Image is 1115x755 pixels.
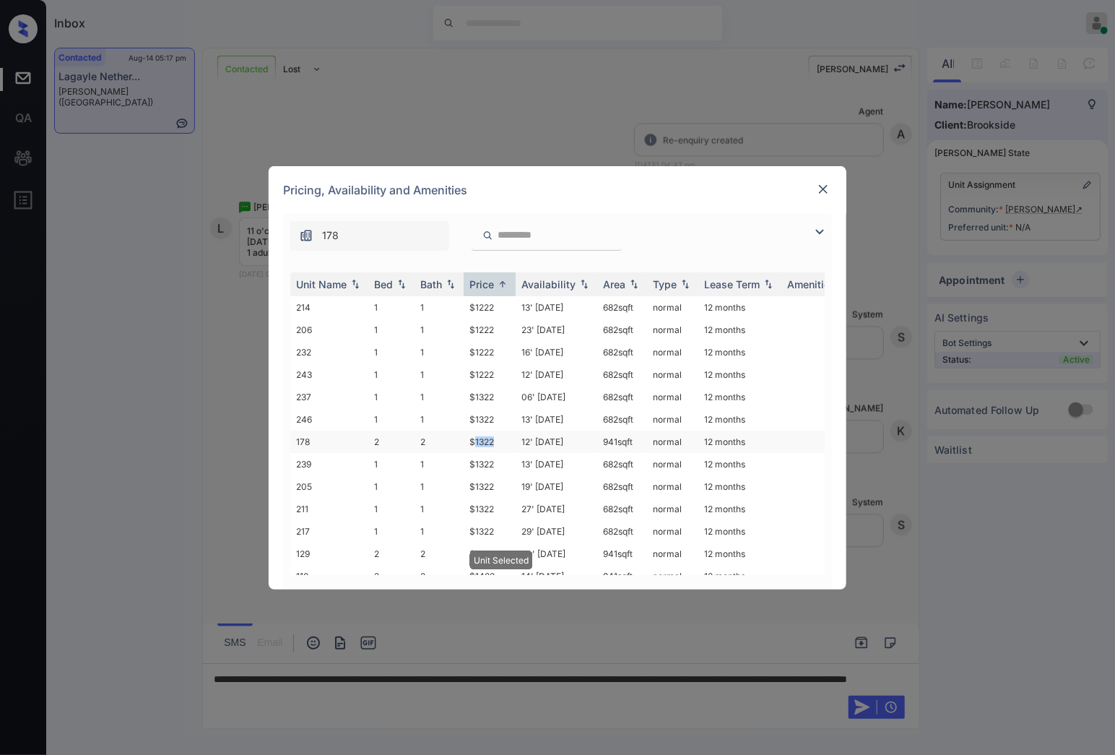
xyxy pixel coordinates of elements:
td: 27' [DATE] [516,498,597,520]
td: 682 sqft [597,363,647,386]
td: 2 [415,431,464,453]
td: normal [647,296,698,319]
td: 12 months [698,543,781,565]
td: 1 [415,498,464,520]
td: 217 [290,520,368,543]
td: 1 [415,296,464,319]
td: 1 [368,386,415,408]
td: $1222 [464,341,516,363]
td: $1222 [464,296,516,319]
td: 682 sqft [597,386,647,408]
td: $1222 [464,319,516,341]
td: 1 [415,386,464,408]
img: sorting [678,279,693,289]
img: icon-zuma [299,228,313,243]
td: 941 sqft [597,565,647,587]
td: 239 [290,453,368,475]
td: 237 [290,386,368,408]
td: 1 [415,363,464,386]
span: 178 [322,228,339,243]
td: 2 [415,543,464,565]
img: icon-zuma [482,229,493,242]
td: 682 sqft [597,296,647,319]
img: sorting [627,279,641,289]
td: 1 [415,341,464,363]
div: Price [469,278,494,290]
td: normal [647,453,698,475]
td: 14' [DATE] [516,565,597,587]
td: normal [647,431,698,453]
td: 682 sqft [597,408,647,431]
td: $1322 [464,475,516,498]
img: sorting [495,279,510,290]
img: close [816,182,830,197]
td: 1 [368,363,415,386]
td: 1 [368,520,415,543]
td: 1 [368,319,415,341]
td: 2 [415,565,464,587]
td: 682 sqft [597,453,647,475]
div: Lease Term [704,278,760,290]
td: 12 months [698,363,781,386]
td: 12 months [698,341,781,363]
td: $1322 [464,498,516,520]
td: 12' [DATE] [516,431,597,453]
td: 12 months [698,296,781,319]
td: 12 months [698,565,781,587]
td: 12 months [698,408,781,431]
td: normal [647,520,698,543]
td: normal [647,341,698,363]
td: 682 sqft [597,475,647,498]
div: Pricing, Availability and Amenities [269,166,846,214]
td: 110 [290,565,368,587]
td: normal [647,498,698,520]
img: sorting [394,279,409,289]
td: $1322 [464,431,516,453]
div: Unit Name [296,278,347,290]
td: normal [647,475,698,498]
td: $1422 [464,543,516,565]
td: 246 [290,408,368,431]
td: 178 [290,431,368,453]
td: 941 sqft [597,431,647,453]
td: $1222 [464,363,516,386]
td: 214 [290,296,368,319]
td: 1 [415,408,464,431]
td: 682 sqft [597,520,647,543]
td: 129 [290,543,368,565]
td: $1322 [464,520,516,543]
div: Bath [420,278,442,290]
td: 1 [415,453,464,475]
td: $1322 [464,453,516,475]
td: normal [647,363,698,386]
img: sorting [761,279,776,289]
td: 1 [415,520,464,543]
div: Amenities [787,278,836,290]
td: 232 [290,341,368,363]
td: 12 months [698,319,781,341]
img: sorting [348,279,363,289]
td: 1 [368,341,415,363]
td: 1 [368,453,415,475]
td: 1 [415,319,464,341]
td: normal [647,408,698,431]
td: normal [647,565,698,587]
td: $1422 [464,565,516,587]
td: 12 months [698,520,781,543]
td: 2 [368,565,415,587]
div: Area [603,278,625,290]
td: 12 months [698,386,781,408]
td: 19' [DATE] [516,475,597,498]
td: 12 months [698,431,781,453]
td: 12' [DATE] [516,363,597,386]
td: 12 months [698,475,781,498]
td: 16' [DATE] [516,341,597,363]
td: 23' [DATE] [516,319,597,341]
div: Availability [521,278,576,290]
td: 1 [368,475,415,498]
td: 682 sqft [597,498,647,520]
td: 243 [290,363,368,386]
td: 20' [DATE] [516,543,597,565]
td: 211 [290,498,368,520]
div: Type [653,278,677,290]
